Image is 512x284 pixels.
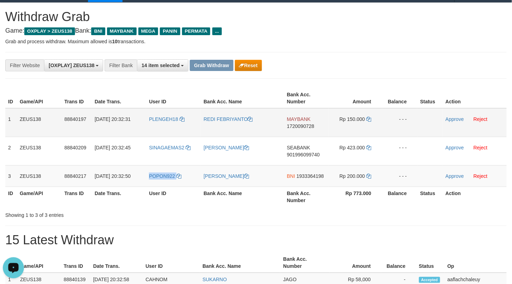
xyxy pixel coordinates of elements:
span: Rp 423.000 [339,145,365,150]
a: POPON922 [149,173,181,179]
span: MEGA [138,27,158,35]
span: Copy 1720090728 to clipboard [287,123,314,129]
a: Approve [445,173,464,179]
td: 3 [5,165,17,187]
th: Amount [330,253,381,273]
span: Copy 901996099740 to clipboard [287,152,320,157]
a: SUKARNO [202,277,227,282]
span: [OXPLAY] ZEUS138 [49,63,94,68]
th: ID [5,88,17,108]
th: Bank Acc. Name [200,253,280,273]
th: User ID [146,187,201,207]
th: User ID [143,253,200,273]
th: Status [416,253,445,273]
th: Amount [329,88,382,108]
h1: Withdraw Grab [5,10,507,24]
th: Action [443,88,507,108]
th: Balance [382,187,418,207]
button: Reset [235,60,262,71]
a: Approve [445,145,464,150]
th: Trans ID [62,187,92,207]
span: [DATE] 20:32:31 [95,116,131,122]
a: [PERSON_NAME] [204,145,249,150]
th: Rp 773.000 [329,187,382,207]
strong: 10 [112,39,118,44]
button: Open LiveChat chat widget [3,3,24,24]
div: Showing 1 to 3 of 3 entries [5,209,208,219]
button: [OXPLAY] ZEUS138 [44,59,103,71]
div: Filter Website [5,59,44,71]
span: JAGO [283,277,296,282]
th: Date Trans. [92,88,146,108]
span: 88840209 [64,145,86,150]
a: Copy 150000 to clipboard [367,116,371,122]
td: ZEUS138 [17,165,62,187]
a: Copy 423000 to clipboard [367,145,371,150]
td: 2 [5,137,17,165]
div: Filter Bank [105,59,137,71]
span: PANIN [160,27,180,35]
th: Game/API [17,253,61,273]
span: BNI [287,173,295,179]
span: [DATE] 20:32:45 [95,145,131,150]
span: Rp 200.000 [339,173,365,179]
th: User ID [146,88,201,108]
th: Op [445,253,507,273]
td: - - - [382,165,418,187]
th: ID [5,187,17,207]
span: SEABANK [287,145,310,150]
td: - - - [382,137,418,165]
a: Copy 200000 to clipboard [367,173,371,179]
p: Grab and process withdraw. Maximum allowed is transactions. [5,38,507,45]
th: Date Trans. [92,187,146,207]
a: Reject [474,116,488,122]
td: - - - [382,108,418,137]
th: Trans ID [61,253,90,273]
th: Status [417,88,443,108]
button: 14 item selected [137,59,188,71]
span: 14 item selected [142,63,180,68]
a: SINAGAEMAS2 [149,145,191,150]
span: MAYBANK [107,27,137,35]
a: PLENGEH18 [149,116,184,122]
span: [DATE] 20:32:50 [95,173,131,179]
a: Reject [474,145,488,150]
span: OXPLAY > ZEUS138 [24,27,75,35]
span: SINAGAEMAS2 [149,145,184,150]
th: Game/API [17,88,62,108]
th: Balance [381,253,416,273]
button: Grab Withdraw [190,60,233,71]
td: ZEUS138 [17,108,62,137]
span: PERMATA [182,27,211,35]
a: Approve [445,116,464,122]
h4: Game: Bank: [5,27,507,34]
span: POPON922 [149,173,175,179]
h1: 15 Latest Withdraw [5,233,507,247]
span: ... [212,27,222,35]
th: Bank Acc. Number [284,88,329,108]
span: Accepted [419,277,440,283]
span: MAYBANK [287,116,311,122]
th: Action [443,187,507,207]
th: Balance [382,88,418,108]
th: Game/API [17,187,62,207]
th: Bank Acc. Number [280,253,330,273]
td: ZEUS138 [17,137,62,165]
th: Bank Acc. Number [284,187,329,207]
th: Date Trans. [90,253,143,273]
th: Status [417,187,443,207]
span: Rp 150.000 [339,116,365,122]
th: ID [5,253,17,273]
th: Bank Acc. Name [201,88,284,108]
span: PLENGEH18 [149,116,178,122]
a: REDI FEBRIYANTO [204,116,253,122]
th: Bank Acc. Name [201,187,284,207]
a: Reject [474,173,488,179]
span: BNI [91,27,105,35]
td: 1 [5,108,17,137]
span: 88840197 [64,116,86,122]
th: Trans ID [62,88,92,108]
span: Copy 1933364198 to clipboard [296,173,324,179]
a: [PERSON_NAME] [204,173,249,179]
span: 88840217 [64,173,86,179]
